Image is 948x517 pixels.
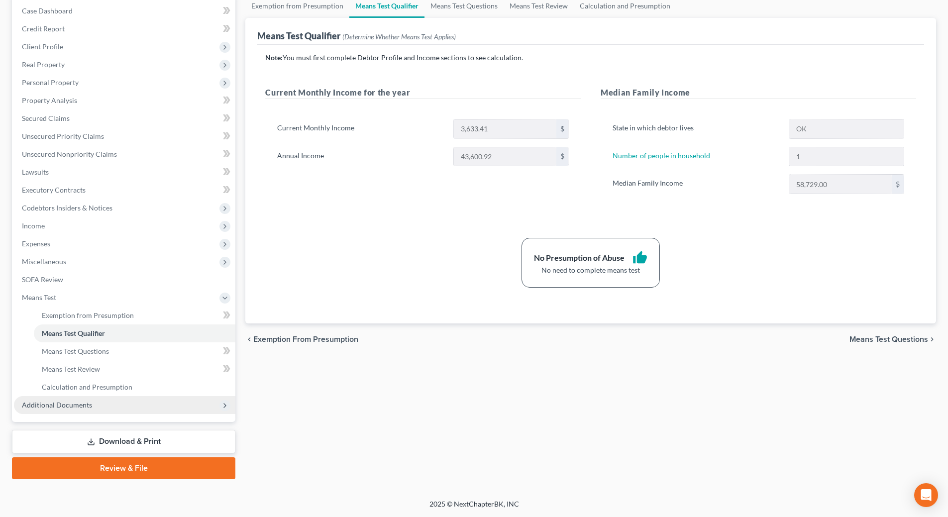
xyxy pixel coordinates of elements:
[22,132,104,140] span: Unsecured Priority Claims
[608,174,783,194] label: Median Family Income
[34,307,235,324] a: Exemption from Presumption
[42,347,109,355] span: Means Test Questions
[454,147,556,166] input: 0.00
[14,163,235,181] a: Lawsuits
[849,335,928,343] span: Means Test Questions
[928,335,936,343] i: chevron_right
[892,175,904,194] div: $
[14,2,235,20] a: Case Dashboard
[22,96,77,104] span: Property Analysis
[22,60,65,69] span: Real Property
[272,147,448,167] label: Annual Income
[42,311,134,319] span: Exemption from Presumption
[265,53,916,63] p: You must first complete Debtor Profile and Income sections to see calculation.
[14,109,235,127] a: Secured Claims
[14,92,235,109] a: Property Analysis
[22,257,66,266] span: Miscellaneous
[14,271,235,289] a: SOFA Review
[22,239,50,248] span: Expenses
[14,127,235,145] a: Unsecured Priority Claims
[22,6,73,15] span: Case Dashboard
[22,221,45,230] span: Income
[556,147,568,166] div: $
[265,87,581,99] h5: Current Monthly Income for the year
[556,119,568,138] div: $
[22,78,79,87] span: Personal Property
[22,168,49,176] span: Lawsuits
[22,186,86,194] span: Executory Contracts
[12,457,235,479] a: Review & File
[789,119,904,138] input: State
[22,293,56,302] span: Means Test
[22,114,70,122] span: Secured Claims
[42,383,132,391] span: Calculation and Presumption
[914,483,938,507] div: Open Intercom Messenger
[34,342,235,360] a: Means Test Questions
[245,335,253,343] i: chevron_left
[14,20,235,38] a: Credit Report
[608,119,783,139] label: State in which debtor lives
[42,365,100,373] span: Means Test Review
[613,151,710,160] a: Number of people in household
[22,275,63,284] span: SOFA Review
[849,335,936,343] button: Means Test Questions chevron_right
[265,53,283,62] strong: Note:
[42,329,105,337] span: Means Test Qualifier
[22,401,92,409] span: Additional Documents
[34,378,235,396] a: Calculation and Presumption
[14,181,235,199] a: Executory Contracts
[534,265,647,275] div: No need to complete means test
[272,119,448,139] label: Current Monthly Income
[534,252,625,264] div: No Presumption of Abuse
[601,87,916,99] h5: Median Family Income
[12,430,235,453] a: Download & Print
[454,119,556,138] input: 0.00
[342,32,456,41] span: (Determine Whether Means Test Applies)
[632,250,647,265] i: thumb_up
[22,204,112,212] span: Codebtors Insiders & Notices
[34,324,235,342] a: Means Test Qualifier
[253,335,358,343] span: Exemption from Presumption
[22,42,63,51] span: Client Profile
[22,24,65,33] span: Credit Report
[191,499,758,517] div: 2025 © NextChapterBK, INC
[22,150,117,158] span: Unsecured Nonpriority Claims
[789,175,892,194] input: 0.00
[245,335,358,343] button: chevron_left Exemption from Presumption
[14,145,235,163] a: Unsecured Nonpriority Claims
[257,30,456,42] div: Means Test Qualifier
[34,360,235,378] a: Means Test Review
[789,147,904,166] input: --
